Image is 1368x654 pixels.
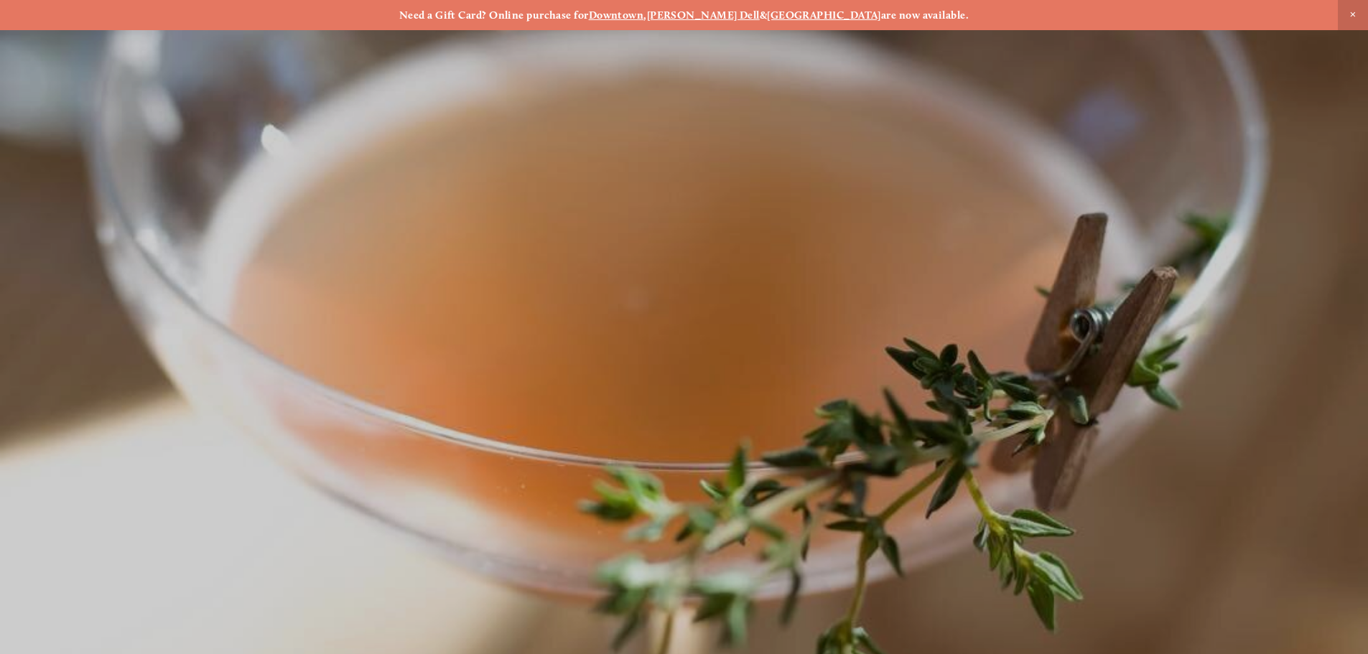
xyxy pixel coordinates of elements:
strong: Need a Gift Card? Online purchase for [399,9,589,22]
strong: are now available. [881,9,969,22]
strong: , [643,9,646,22]
a: [PERSON_NAME] Dell [647,9,760,22]
a: Downtown [589,9,644,22]
strong: & [760,9,767,22]
a: [GEOGRAPHIC_DATA] [767,9,881,22]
